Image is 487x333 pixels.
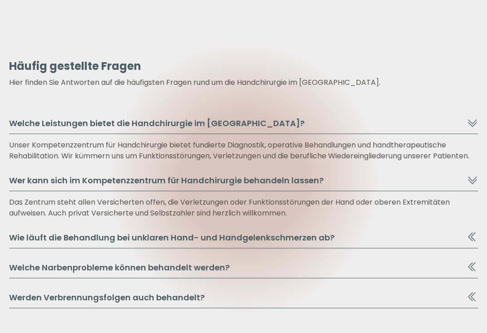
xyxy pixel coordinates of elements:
h6: Häufig gestellte Fragen [9,59,478,73]
button: Wer kann sich im Kompetenzzentrum für Handchirurgie behandeln lassen? [9,174,478,191]
button: Werden Verbrennungsfolgen auch behandelt? [9,291,478,309]
div: Das Zentrum steht allen Versicherten offen, die Verletzungen oder Funktionsstörungen der Hand ode... [9,197,478,219]
div: Unser Kompetenzzentrum für Handchirurgie bietet fundierte Diagnostik, operative Behandlungen und ... [9,140,478,162]
p: Hier finden Sie Antworten auf die häufigsten Fragen rund um die Handchirurgie im [GEOGRAPHIC_DATA]. [9,77,478,88]
button: Welche Leistungen bietet die Handchirurgie im [GEOGRAPHIC_DATA]? [9,117,478,134]
button: Wie läuft die Behandlung bei unklaren Hand- und Handgelenkschmerzen ab? [9,231,478,249]
button: Welche Narbenprobleme können behandelt werden? [9,261,478,279]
